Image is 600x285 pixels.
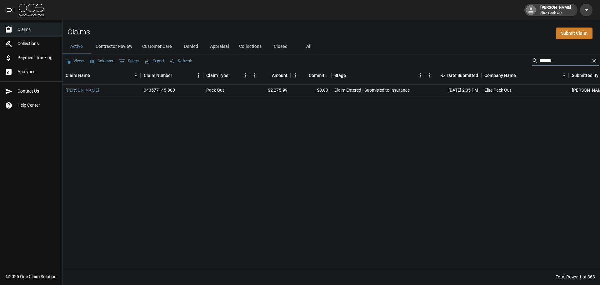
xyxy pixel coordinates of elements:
[559,71,569,80] button: Menu
[206,87,224,93] div: Pack Out
[572,67,598,84] div: Submitted By
[250,67,291,84] div: Amount
[295,39,323,54] button: All
[205,39,234,54] button: Appraisal
[267,39,295,54] button: Closed
[481,67,569,84] div: Company Name
[425,71,434,80] button: Menu
[556,274,595,280] div: Total Rows: 1 of 363
[177,39,205,54] button: Denied
[241,71,250,80] button: Menu
[131,71,141,80] button: Menu
[300,71,309,80] button: Sort
[67,28,90,37] h2: Claims
[17,69,57,75] span: Analytics
[90,71,99,80] button: Sort
[334,67,346,84] div: Stage
[4,4,16,16] button: open drawer
[538,4,574,16] div: [PERSON_NAME]
[532,56,599,67] div: Search
[117,56,141,66] button: Show filters
[425,67,481,84] div: Date Submitted
[589,56,599,65] button: Clear
[62,39,91,54] button: Active
[6,273,57,280] div: © 2025 One Claim Solution
[172,71,181,80] button: Sort
[250,84,291,96] div: $2,275.99
[291,84,331,96] div: $0.00
[168,56,194,66] button: Refresh
[144,87,175,93] div: 043577145-800
[291,71,300,80] button: Menu
[272,67,287,84] div: Amount
[66,67,90,84] div: Claim Name
[346,71,355,80] button: Sort
[331,67,425,84] div: Stage
[91,39,137,54] button: Contractor Review
[17,102,57,109] span: Help Center
[62,67,141,84] div: Claim Name
[206,67,228,84] div: Claim Type
[17,88,57,94] span: Contact Us
[447,67,478,84] div: Date Submitted
[263,71,272,80] button: Sort
[334,87,410,93] div: Claim Entered - Submitted to Insurance
[516,71,525,80] button: Sort
[17,40,57,47] span: Collections
[425,84,481,96] div: [DATE] 2:05 PM
[64,56,86,66] button: Views
[144,67,172,84] div: Claim Number
[234,39,267,54] button: Collections
[309,67,328,84] div: Committed Amount
[137,39,177,54] button: Customer Care
[540,11,571,16] p: Elite Pack Out
[19,4,44,16] img: ocs-logo-white-transparent.png
[17,54,57,61] span: Payment Tracking
[66,87,99,93] a: [PERSON_NAME]
[143,56,166,66] button: Export
[438,71,447,80] button: Sort
[141,67,203,84] div: Claim Number
[203,67,250,84] div: Claim Type
[484,87,511,93] div: Elite Pack Out
[194,71,203,80] button: Menu
[250,71,259,80] button: Menu
[228,71,237,80] button: Sort
[17,26,57,33] span: Claims
[556,28,592,39] a: Submit Claim
[484,67,516,84] div: Company Name
[291,67,331,84] div: Committed Amount
[88,56,115,66] button: Select columns
[62,39,600,54] div: dynamic tabs
[416,71,425,80] button: Menu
